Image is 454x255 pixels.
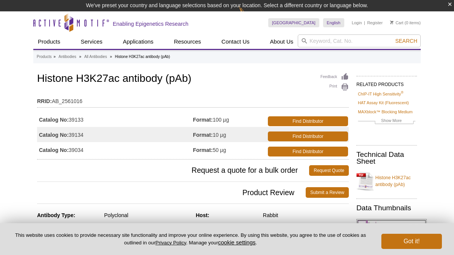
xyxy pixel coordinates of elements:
[401,91,404,94] sup: ®
[37,212,75,218] strong: Antibody Type:
[39,147,69,153] strong: Catalog No:
[239,6,259,23] img: Change Here
[104,212,190,219] div: Polyclonal
[323,18,344,27] a: English
[53,55,56,59] li: »
[118,34,158,49] a: Applications
[306,187,349,198] a: Submit a Review
[193,131,213,138] strong: Format:
[268,116,348,126] a: Find Distributor
[320,83,349,91] a: Print
[59,53,76,60] a: Antibodies
[358,99,409,106] a: HAT Assay Kit (Fluorescent)
[356,170,417,192] a: Histone H3K27ac antibody (pAb)
[113,20,188,27] h2: Enabling Epigenetics Research
[218,239,255,246] button: cookie settings
[298,34,421,47] input: Keyword, Cat. No.
[393,38,420,44] button: Search
[33,34,65,49] a: Products
[268,18,319,27] a: [GEOGRAPHIC_DATA]
[37,127,193,142] td: 39134
[268,147,348,156] a: Find Distributor
[356,76,417,89] h2: RELATED PRODUCTS
[196,212,210,218] strong: Host:
[37,165,309,176] span: Request a quote for a bulk order
[39,116,69,123] strong: Catalog No:
[39,131,69,138] strong: Catalog No:
[76,34,107,49] a: Services
[193,142,266,157] td: 50 µg
[12,232,369,246] p: This website uses cookies to provide necessary site functionality and improve your online experie...
[37,98,52,105] strong: RRID:
[37,142,193,157] td: 39034
[395,38,417,44] span: Search
[37,53,51,60] a: Products
[84,53,107,60] a: All Antibodies
[356,151,417,165] h2: Technical Data Sheet
[155,240,186,246] a: Privacy Policy
[356,219,427,242] img: Histone H3K27ac antibody (pAb) tested by ChIP-Seq.
[390,20,403,25] a: Cart
[268,131,348,141] a: Find Distributor
[193,127,266,142] td: 10 µg
[309,165,349,176] a: Request Quote
[217,34,254,49] a: Contact Us
[37,112,193,127] td: 39133
[358,108,413,115] a: MAXblock™ Blocking Medium
[320,73,349,81] a: Feedback
[266,34,298,49] a: About Us
[110,55,112,59] li: »
[37,73,349,86] h1: Histone H3K27ac antibody (pAb)
[356,205,417,211] h2: Data Thumbnails
[263,212,349,219] div: Rabbit
[381,234,442,249] button: Got it!
[79,55,81,59] li: »
[193,116,213,123] strong: Format:
[364,18,365,27] li: |
[37,187,306,198] span: Product Review
[37,93,349,105] td: AB_2561016
[390,18,421,27] li: (0 items)
[358,91,403,97] a: ChIP-IT High Sensitivity®
[193,112,266,127] td: 100 µg
[390,20,393,24] img: Your Cart
[169,34,206,49] a: Resources
[193,147,213,153] strong: Format:
[352,20,362,25] a: Login
[358,117,415,126] a: Show More
[115,55,170,59] li: Histone H3K27ac antibody (pAb)
[367,20,382,25] a: Register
